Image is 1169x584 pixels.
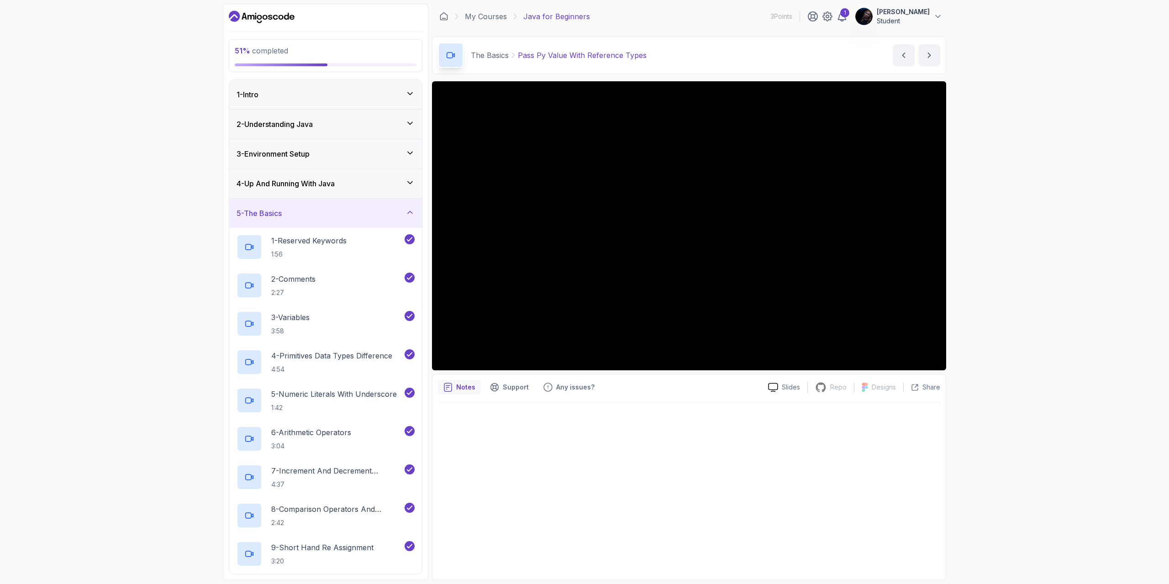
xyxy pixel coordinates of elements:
p: 4 - Primitives Data Types Difference [271,350,392,361]
button: 6-Arithmetic Operators3:04 [237,426,415,452]
p: 3 Points [770,12,792,21]
button: 4-Primitives Data Types Difference4:54 [237,349,415,375]
p: 3:04 [271,442,351,451]
a: Slides [761,383,807,392]
p: Designs [872,383,896,392]
p: Student [877,16,930,26]
a: Dashboard [439,12,448,21]
button: notes button [438,380,481,395]
h3: 5 - The Basics [237,208,282,219]
p: 6 - Arithmetic Operators [271,427,351,438]
h3: 1 - Intro [237,89,258,100]
button: next content [918,44,940,66]
button: 5-Numeric Literals With Underscore1:42 [237,388,415,413]
span: 51 % [235,46,250,55]
button: 8-Comparison Operators and Booleans2:42 [237,503,415,528]
p: Pass Py Value With Reference Types [518,50,647,61]
p: Repo [830,383,847,392]
button: user profile image[PERSON_NAME]Student [855,7,943,26]
a: 1 [837,11,848,22]
button: previous content [893,44,915,66]
h3: 2 - Understanding Java [237,119,313,130]
p: 4:54 [271,365,392,374]
p: 9 - Short Hand Re Assignment [271,542,374,553]
h3: 3 - Environment Setup [237,148,310,159]
p: 2:27 [271,288,316,297]
p: 1 - Reserved Keywords [271,235,347,246]
iframe: 16 - Pass py value with Reference Types [432,81,946,370]
button: 4-Up And Running With Java [229,169,422,198]
p: Slides [782,383,800,392]
button: Share [903,383,940,392]
p: Any issues? [556,383,595,392]
button: 3-Environment Setup [229,139,422,168]
p: 2 - Comments [271,274,316,284]
button: Support button [484,380,534,395]
div: 1 [840,8,849,17]
p: 3:20 [271,557,374,566]
p: 8 - Comparison Operators and Booleans [271,504,403,515]
p: [PERSON_NAME] [877,7,930,16]
p: 5 - Numeric Literals With Underscore [271,389,397,400]
p: Share [922,383,940,392]
p: Support [503,383,529,392]
button: Feedback button [538,380,600,395]
p: The Basics [471,50,509,61]
button: 3-Variables3:58 [237,311,415,337]
p: 3 - Variables [271,312,310,323]
p: Java for Beginners [523,11,590,22]
button: 1-Reserved Keywords1:56 [237,234,415,260]
button: 1-Intro [229,80,422,109]
h3: 4 - Up And Running With Java [237,178,335,189]
a: Dashboard [229,10,295,24]
button: 9-Short Hand Re Assignment3:20 [237,541,415,567]
button: 2-Understanding Java [229,110,422,139]
span: completed [235,46,288,55]
img: user profile image [855,8,873,25]
a: My Courses [465,11,507,22]
p: Notes [456,383,475,392]
p: 1:56 [271,250,347,259]
button: 2-Comments2:27 [237,273,415,298]
button: 7-Increment And Decrement Operators4:37 [237,464,415,490]
p: 3:58 [271,326,310,336]
p: 7 - Increment And Decrement Operators [271,465,403,476]
button: 5-The Basics [229,199,422,228]
p: 1:42 [271,403,397,412]
p: 4:37 [271,480,403,489]
p: 2:42 [271,518,403,527]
